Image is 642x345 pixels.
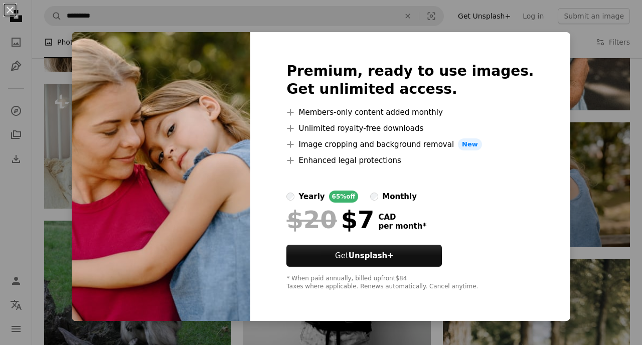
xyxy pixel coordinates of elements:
[286,62,534,98] h2: Premium, ready to use images. Get unlimited access.
[286,154,534,166] li: Enhanced legal protections
[286,106,534,118] li: Members-only content added monthly
[286,122,534,134] li: Unlimited royalty-free downloads
[286,275,534,291] div: * When paid annually, billed upfront $84 Taxes where applicable. Renews automatically. Cancel any...
[286,207,374,233] div: $7
[286,138,534,150] li: Image cropping and background removal
[349,251,394,260] strong: Unsplash+
[378,213,426,222] span: CAD
[286,207,337,233] span: $20
[370,193,378,201] input: monthly
[286,193,294,201] input: yearly65%off
[329,191,359,203] div: 65% off
[298,191,325,203] div: yearly
[72,32,250,321] img: premium_photo-1664047472796-b9f6a7a9f8f6
[382,191,417,203] div: monthly
[458,138,482,150] span: New
[378,222,426,231] span: per month *
[286,245,442,267] button: GetUnsplash+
